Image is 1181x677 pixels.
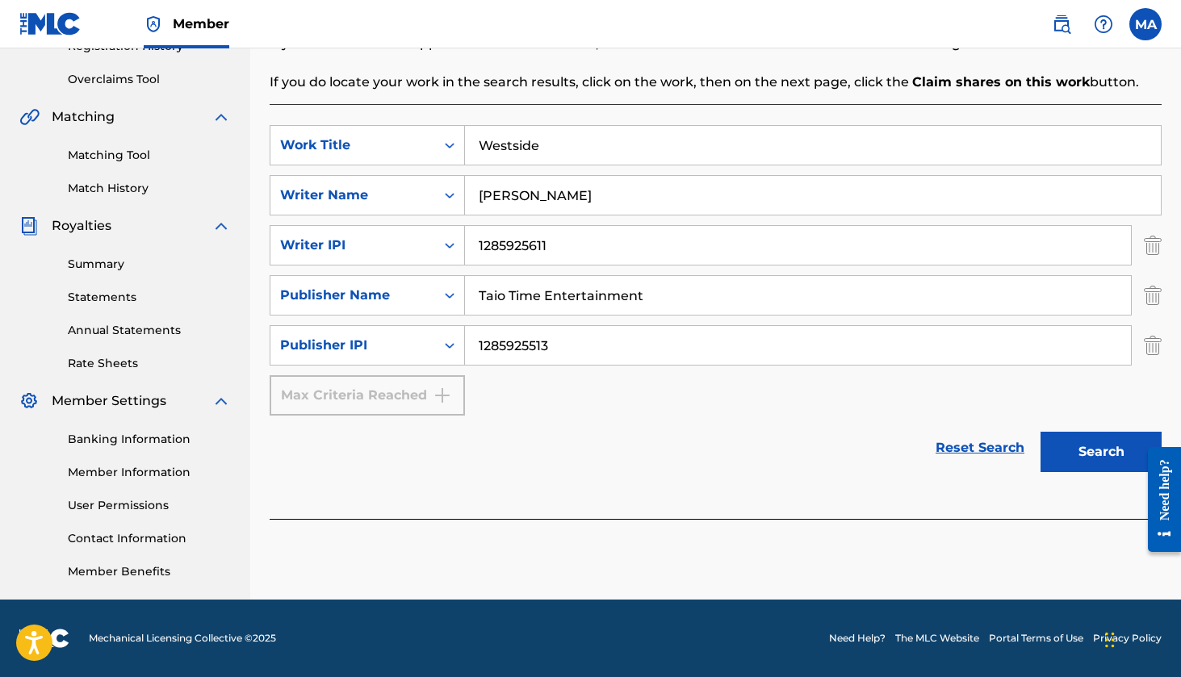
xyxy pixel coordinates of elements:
[1041,432,1162,472] button: Search
[1052,15,1071,34] img: search
[270,73,1162,92] p: If you do locate your work in the search results, click on the work, then on the next page, click...
[1045,8,1078,40] a: Public Search
[280,136,425,155] div: Work Title
[68,256,231,273] a: Summary
[1100,600,1181,677] iframe: Chat Widget
[68,322,231,339] a: Annual Statements
[1094,15,1113,34] img: help
[211,107,231,127] img: expand
[52,107,115,127] span: Matching
[68,464,231,481] a: Member Information
[1144,225,1162,265] img: Delete Criterion
[19,12,82,36] img: MLC Logo
[19,216,39,236] img: Royalties
[1129,8,1162,40] div: User Menu
[280,236,425,255] div: Writer IPI
[280,286,425,305] div: Publisher Name
[829,631,886,646] a: Need Help?
[211,391,231,411] img: expand
[68,180,231,197] a: Match History
[19,107,40,127] img: Matching
[1144,325,1162,366] img: Delete Criterion
[1136,431,1181,569] iframe: Resource Center
[68,497,231,514] a: User Permissions
[52,391,166,411] span: Member Settings
[144,15,163,34] img: Top Rightsholder
[270,125,1162,480] form: Search Form
[68,71,231,88] a: Overclaims Tool
[89,631,276,646] span: Mechanical Licensing Collective © 2025
[68,530,231,547] a: Contact Information
[928,430,1032,466] a: Reset Search
[68,355,231,372] a: Rate Sheets
[68,147,231,164] a: Matching Tool
[1105,616,1115,664] div: Drag
[19,391,39,411] img: Member Settings
[68,431,231,448] a: Banking Information
[68,563,231,580] a: Member Benefits
[989,631,1083,646] a: Portal Terms of Use
[280,336,425,355] div: Publisher IPI
[52,216,111,236] span: Royalties
[211,216,231,236] img: expand
[1093,631,1162,646] a: Privacy Policy
[912,74,1090,90] strong: Claim shares on this work
[173,15,229,33] span: Member
[895,631,979,646] a: The MLC Website
[19,629,69,648] img: logo
[280,186,425,205] div: Writer Name
[1144,275,1162,316] img: Delete Criterion
[68,289,231,306] a: Statements
[1087,8,1120,40] div: Help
